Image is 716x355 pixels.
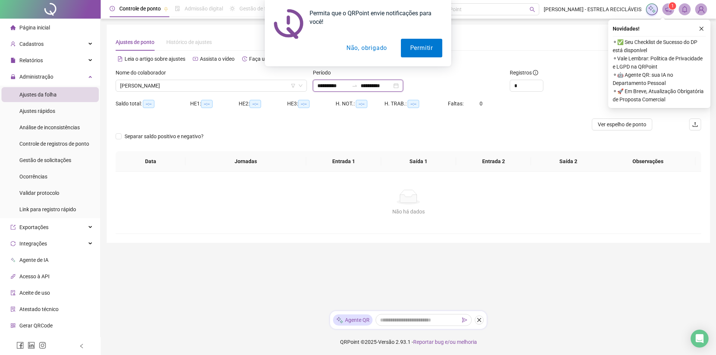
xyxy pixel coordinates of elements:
[510,69,538,77] span: Registros
[304,9,442,26] div: Permita que o QRPoint envie notificações para você!
[613,87,706,104] span: ⚬ 🚀 Em Breve, Atualização Obrigatória de Proposta Comercial
[116,99,190,108] div: Saldo total:
[101,329,716,355] footer: QRPoint © 2025 - 2.93.1 -
[336,99,384,108] div: H. NOT.:
[19,323,53,329] span: Gerar QRCode
[10,290,16,295] span: audit
[531,151,606,172] th: Saída 2
[190,99,239,108] div: HE 1:
[298,83,303,88] span: down
[79,343,84,349] span: left
[19,273,50,279] span: Acesso à API
[39,342,46,349] span: instagram
[19,174,47,180] span: Ocorrências
[356,100,367,108] span: --:--
[352,83,358,89] span: to
[116,151,185,172] th: Data
[477,317,482,323] span: close
[116,69,171,77] label: Nome do colaborador
[19,206,76,212] span: Link para registro rápido
[10,274,16,279] span: api
[122,132,207,140] span: Separar saldo positivo e negativo?
[378,339,395,345] span: Versão
[337,39,396,57] button: Não, obrigado
[19,224,48,230] span: Exportações
[19,157,71,163] span: Gestão de solicitações
[19,108,55,114] span: Ajustes rápidos
[613,71,706,87] span: ⚬ 🤖 Agente QR: sua IA no Departamento Pessoal
[448,101,465,107] span: Faltas:
[352,83,358,89] span: swap-right
[28,342,35,349] span: linkedin
[313,69,336,77] label: Período
[533,70,538,75] span: info-circle
[336,316,343,324] img: sparkle-icon.fc2bf0ac1784a2077858766a79e2daf3.svg
[10,307,16,312] span: solution
[19,92,57,98] span: Ajustes da folha
[19,306,59,312] span: Atestado técnico
[249,100,261,108] span: --:--
[600,151,695,172] th: Observações
[401,39,442,57] button: Permitir
[408,100,419,108] span: --:--
[10,323,16,328] span: qrcode
[120,80,302,91] span: CAROLINE FERREIRA PALAGAMA
[143,100,154,108] span: --:--
[598,120,646,129] span: Ver espelho de ponto
[381,151,456,172] th: Saída 1
[19,290,50,296] span: Aceite de uso
[384,99,448,108] div: H. TRAB.:
[306,151,381,172] th: Entrada 1
[19,141,89,147] span: Controle de registros de ponto
[10,74,16,79] span: lock
[691,330,709,348] div: Open Intercom Messenger
[16,342,24,349] span: facebook
[692,121,698,127] span: upload
[19,74,53,80] span: Administração
[606,157,690,165] span: Observações
[298,100,310,108] span: --:--
[125,207,692,216] div: Não há dados
[19,257,48,263] span: Agente de IA
[592,118,652,130] button: Ver espelho de ponto
[456,151,531,172] th: Entrada 2
[239,99,287,108] div: HE 2:
[19,124,80,130] span: Análise de inconsistências
[19,190,59,196] span: Validar protocolo
[274,9,304,39] img: notification icon
[333,314,373,326] div: Agente QR
[185,151,306,172] th: Jornadas
[10,241,16,246] span: sync
[201,100,213,108] span: --:--
[291,83,295,88] span: filter
[480,101,483,107] span: 0
[413,339,477,345] span: Reportar bug e/ou melhoria
[287,99,336,108] div: HE 3:
[19,241,47,247] span: Integrações
[462,317,467,323] span: send
[10,225,16,230] span: export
